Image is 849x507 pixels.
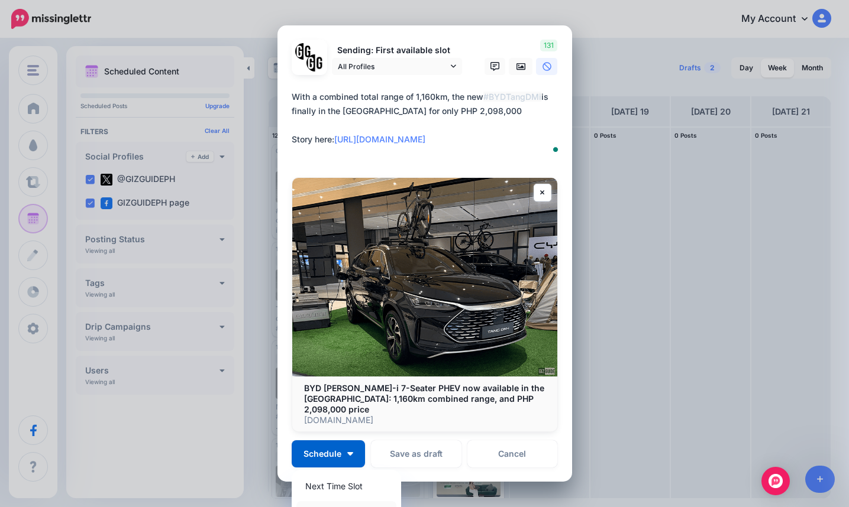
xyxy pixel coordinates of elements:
[761,467,790,495] div: Open Intercom Messenger
[292,178,557,376] img: BYD Tang DM-i 7-Seater PHEV now available in the Philippines: 1,160km combined range, and PHP 2,0...
[296,474,396,498] a: Next Time Slot
[304,450,341,458] span: Schedule
[347,452,353,456] img: arrow-down-white.png
[306,54,324,71] img: JT5sWCfR-79925.png
[371,440,461,467] button: Save as draft
[467,440,558,467] a: Cancel
[304,415,545,425] p: [DOMAIN_NAME]
[332,58,462,75] a: All Profiles
[295,43,312,60] img: 353459792_649996473822713_4483302954317148903_n-bsa138318.png
[292,90,564,147] div: With a combined total range of 1,160km, the new is finally in the [GEOGRAPHIC_DATA] for only PHP ...
[332,44,462,57] p: Sending: First available slot
[338,60,448,73] span: All Profiles
[292,90,564,161] textarea: To enrich screen reader interactions, please activate Accessibility in Grammarly extension settings
[304,383,544,414] b: BYD [PERSON_NAME]-i 7-Seater PHEV now available in the [GEOGRAPHIC_DATA]: 1,160km combined range,...
[540,40,557,51] span: 131
[292,440,365,467] button: Schedule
